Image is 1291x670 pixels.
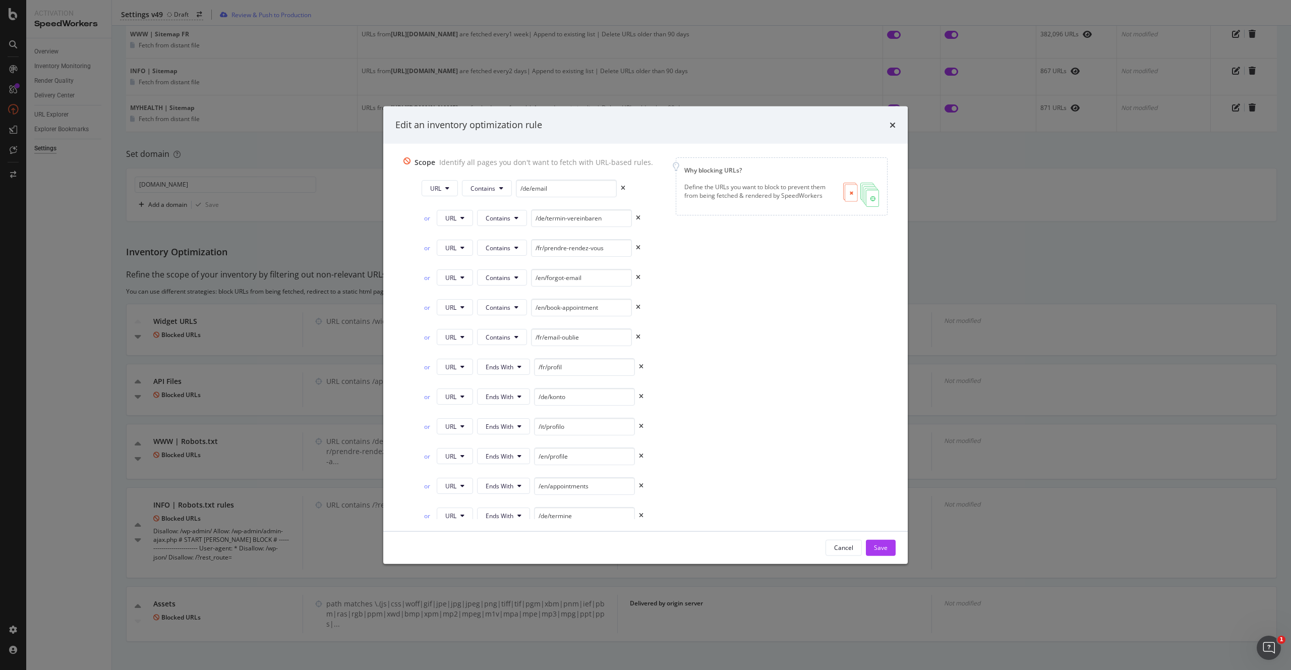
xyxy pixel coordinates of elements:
div: or [422,213,433,222]
img: BcZuvvtF.png [843,183,879,207]
button: URL [437,448,473,464]
button: URL [437,418,473,434]
span: Contains [486,213,510,222]
div: Edit an inventory optimization rule [395,119,542,132]
span: URL [445,362,456,371]
div: modal [383,106,908,564]
div: times [639,364,643,370]
div: or [422,392,433,401]
span: Contains [486,273,510,282]
button: Contains [477,329,527,345]
span: URL [445,243,456,252]
button: Ends With [477,388,530,405]
button: URL [437,359,473,375]
button: Ends With [477,359,530,375]
div: or [422,481,433,490]
span: URL [445,332,456,341]
button: Ends With [477,478,530,494]
div: times [639,423,643,429]
button: Contains [477,240,527,256]
span: Ends With [486,362,513,371]
span: URL [445,303,456,311]
button: Save [866,539,896,555]
span: URL [445,273,456,282]
button: Contains [477,210,527,226]
span: Ends With [486,392,513,401]
span: Contains [486,332,510,341]
div: Define the URLs you want to block to prevent them from being fetched & rendered by SpeedWorkers [684,183,835,207]
span: URL [445,213,456,222]
button: URL [437,329,473,345]
div: Why blocking URLs? [684,165,879,174]
div: times [621,185,625,191]
div: Save [874,543,888,552]
div: or [422,422,433,430]
div: or [422,303,433,311]
span: URL [445,481,456,490]
div: Scope [415,157,435,167]
div: or [422,452,433,460]
span: URL [445,392,456,401]
span: Ends With [486,511,513,520]
div: times [639,513,643,519]
div: times [890,119,896,132]
span: Contains [486,243,510,252]
div: times [639,394,643,400]
div: or [422,243,433,252]
div: times [639,453,643,459]
span: URL [430,184,441,192]
div: times [639,483,643,489]
button: URL [437,240,473,256]
span: Contains [471,184,495,192]
span: Ends With [486,481,513,490]
div: times [636,274,640,281]
button: URL [437,210,473,226]
button: Cancel [826,539,862,555]
button: URL [437,508,473,524]
span: Ends With [486,452,513,460]
button: Contains [462,180,512,196]
button: URL [437,388,473,405]
button: URL [437,299,473,315]
button: URL [437,478,473,494]
span: URL [445,422,456,430]
div: Identify all pages you don't want to fetch with URL-based rules. [439,157,653,167]
span: Ends With [486,422,513,430]
div: or [422,332,433,341]
span: 1 [1277,636,1285,644]
button: URL [422,180,458,196]
div: times [636,215,640,221]
button: Ends With [477,418,530,434]
span: Contains [486,303,510,311]
iframe: Intercom live chat [1257,636,1281,660]
button: Ends With [477,508,530,524]
div: or [422,362,433,371]
div: times [636,245,640,251]
div: times [636,304,640,310]
div: or [422,511,433,520]
span: URL [445,452,456,460]
button: Contains [477,299,527,315]
button: URL [437,269,473,286]
button: Ends With [477,448,530,464]
div: times [636,334,640,340]
button: Contains [477,269,527,286]
div: or [422,273,433,282]
span: URL [445,511,456,520]
div: Cancel [834,543,853,552]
